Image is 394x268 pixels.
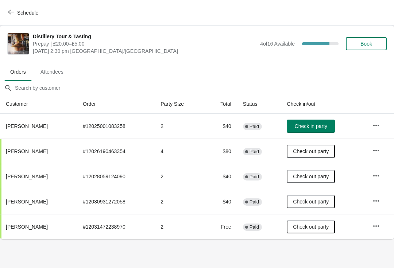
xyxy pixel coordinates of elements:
[77,139,155,164] td: # 12026190463354
[260,41,295,47] span: 4 of 16 Available
[287,220,335,233] button: Check out party
[281,94,367,114] th: Check in/out
[35,65,69,78] span: Attendees
[360,41,372,47] span: Book
[205,114,237,139] td: $40
[237,94,281,114] th: Status
[287,120,335,133] button: Check in party
[293,148,329,154] span: Check out party
[250,149,259,155] span: Paid
[295,123,327,129] span: Check in party
[77,164,155,189] td: # 12028059124090
[15,81,394,94] input: Search by customer
[77,214,155,239] td: # 12031472238970
[287,170,335,183] button: Check out party
[293,199,329,205] span: Check out party
[250,174,259,180] span: Paid
[250,224,259,230] span: Paid
[205,94,237,114] th: Total
[6,148,48,154] span: [PERSON_NAME]
[33,40,256,47] span: Prepay | £20.00–£5.00
[155,94,205,114] th: Party Size
[77,114,155,139] td: # 12025001083258
[155,139,205,164] td: 4
[250,124,259,129] span: Paid
[8,33,29,54] img: Distillery Tour & Tasting
[155,189,205,214] td: 2
[33,47,256,55] span: [DATE] 2:30 pm [GEOGRAPHIC_DATA]/[GEOGRAPHIC_DATA]
[155,114,205,139] td: 2
[205,164,237,189] td: $40
[155,214,205,239] td: 2
[287,145,335,158] button: Check out party
[205,214,237,239] td: Free
[205,139,237,164] td: $80
[17,10,38,16] span: Schedule
[33,33,256,40] span: Distillery Tour & Tasting
[155,164,205,189] td: 2
[4,65,32,78] span: Orders
[293,174,329,179] span: Check out party
[77,189,155,214] td: # 12030931272058
[4,6,44,19] button: Schedule
[205,189,237,214] td: $40
[6,174,48,179] span: [PERSON_NAME]
[346,37,387,50] button: Book
[77,94,155,114] th: Order
[6,224,48,230] span: [PERSON_NAME]
[287,195,335,208] button: Check out party
[6,199,48,205] span: [PERSON_NAME]
[250,199,259,205] span: Paid
[6,123,48,129] span: [PERSON_NAME]
[293,224,329,230] span: Check out party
